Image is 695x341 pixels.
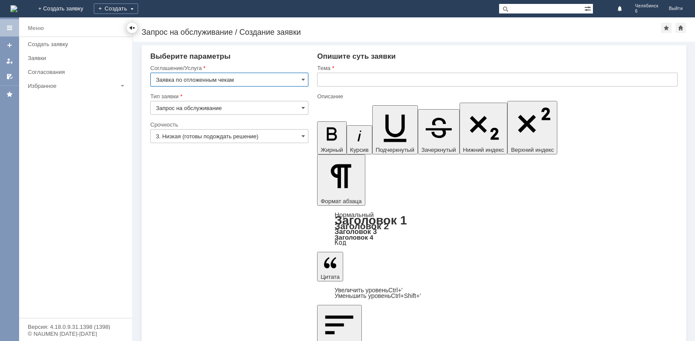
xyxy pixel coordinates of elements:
[28,69,127,75] div: Согласования
[350,147,369,153] span: Курсив
[635,9,659,14] span: 6
[334,234,373,241] a: Заголовок 4
[150,65,307,71] div: Соглашение/Услуга
[334,287,403,294] a: Increase
[10,5,17,12] a: Перейти на домашнюю страницу
[334,214,407,227] a: Заголовок 1
[347,125,372,154] button: Курсив
[24,65,130,79] a: Согласования
[317,94,676,99] div: Описание
[317,212,678,246] div: Формат абзаца
[460,103,508,154] button: Нижний индекс
[421,147,456,153] span: Зачеркнутый
[28,41,127,47] div: Создать заявку
[334,221,389,231] a: Заголовок 2
[334,239,346,247] a: Код
[3,38,17,52] a: Создать заявку
[150,52,231,60] span: Выберите параметры
[376,147,414,153] span: Подчеркнутый
[317,121,347,154] button: Жирный
[321,147,343,153] span: Жирный
[317,52,396,60] span: Опишите суть заявки
[372,105,418,154] button: Подчеркнутый
[24,37,130,51] a: Создать заявку
[28,324,123,330] div: Версия: 4.18.0.9.31.1398 (1398)
[418,109,460,154] button: Зачеркнутый
[388,287,403,294] span: Ctrl+'
[28,83,117,89] div: Избранное
[334,292,421,299] a: Decrease
[317,252,343,281] button: Цитата
[334,227,377,235] a: Заголовок 3
[511,147,554,153] span: Верхний индекс
[28,23,44,33] div: Меню
[635,3,659,9] span: Челябинск
[24,51,130,65] a: Заявки
[3,54,17,68] a: Мои заявки
[94,3,138,14] div: Создать
[334,211,374,218] a: Нормальный
[321,198,361,204] span: Формат абзаца
[28,55,127,61] div: Заявки
[150,122,307,127] div: Срочность
[10,5,17,12] img: logo
[317,154,365,206] button: Формат абзаца
[150,94,307,99] div: Тип заявки
[661,23,672,33] div: Добавить в избранное
[127,23,137,33] div: Скрыть меню
[391,292,421,299] span: Ctrl+Shift+'
[28,331,123,337] div: © NAUMEN [DATE]-[DATE]
[675,23,686,33] div: Сделать домашней страницей
[3,70,17,84] a: Мои согласования
[507,101,557,154] button: Верхний индекс
[463,147,504,153] span: Нижний индекс
[584,4,593,12] span: Расширенный поиск
[321,274,340,280] span: Цитата
[317,288,678,299] div: Цитата
[142,28,661,37] div: Запрос на обслуживание / Создание заявки
[317,65,676,71] div: Тема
